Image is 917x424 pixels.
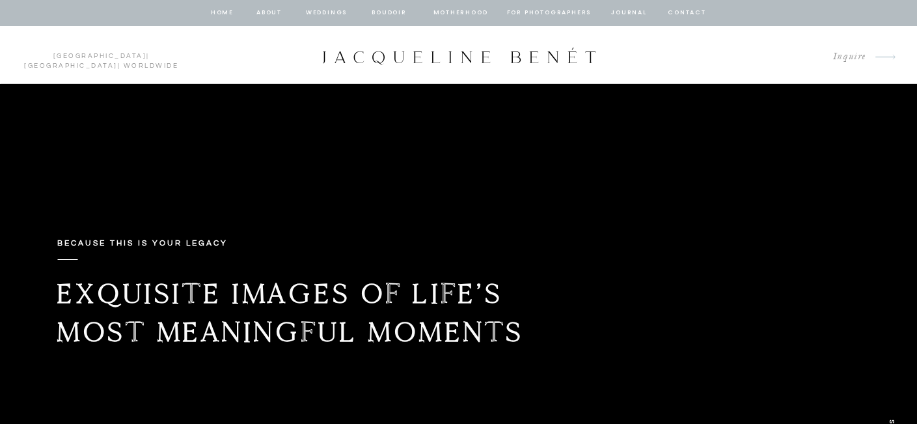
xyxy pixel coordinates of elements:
a: contact [666,7,708,19]
a: home [210,7,235,19]
a: for photographers [507,7,592,19]
a: Weddings [305,7,349,19]
a: about [256,7,283,19]
a: [GEOGRAPHIC_DATA] [24,63,118,69]
a: BOUDOIR [371,7,408,19]
a: Motherhood [433,7,487,19]
b: Exquisite images of life’s most meaningful moments [57,276,524,349]
b: Because this is your legacy [57,239,228,247]
a: [GEOGRAPHIC_DATA] [53,53,147,59]
a: journal [609,7,650,19]
p: | | Worldwide [18,51,184,59]
a: Inquire [823,48,866,66]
